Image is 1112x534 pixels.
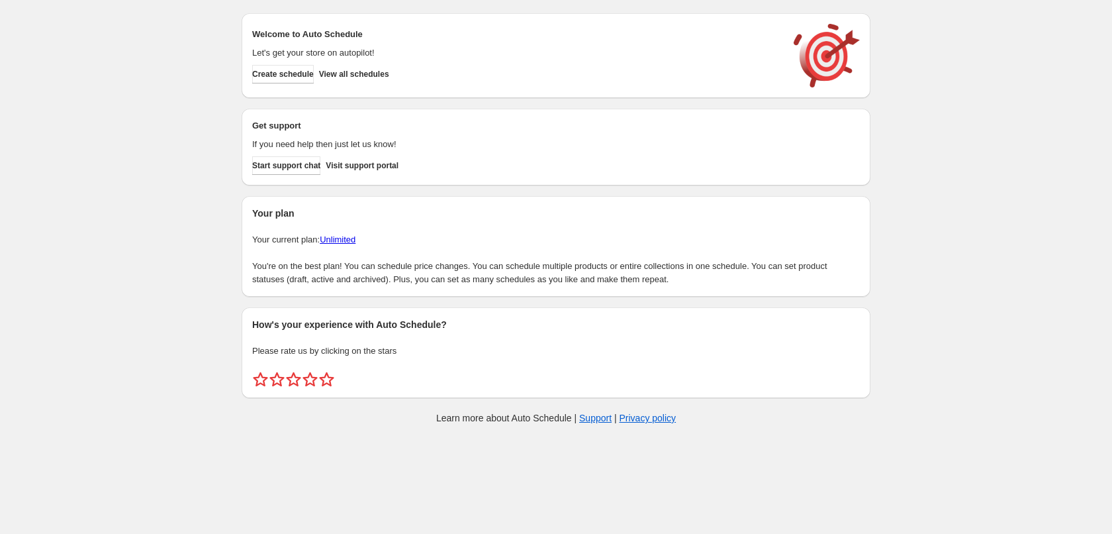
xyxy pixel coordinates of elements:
h2: Welcome to Auto Schedule [252,28,780,41]
p: You're on the best plan! You can schedule price changes. You can schedule multiple products or en... [252,260,860,286]
span: View all schedules [319,69,389,80]
a: Start support chat [252,156,320,175]
a: Privacy policy [620,413,676,423]
p: Learn more about Auto Schedule | | [436,411,676,425]
button: View all schedules [319,65,389,83]
a: Support [579,413,612,423]
a: Unlimited [320,235,355,244]
span: Create schedule [252,69,314,80]
span: Start support chat [252,160,320,171]
p: If you need help then just let us know! [252,138,780,151]
p: Your current plan: [252,233,860,246]
h2: Get support [252,119,780,133]
p: Please rate us by clicking on the stars [252,345,860,358]
button: Create schedule [252,65,314,83]
a: Visit support portal [326,156,398,175]
h2: How's your experience with Auto Schedule? [252,318,860,331]
h2: Your plan [252,207,860,220]
span: Visit support portal [326,160,398,171]
p: Let's get your store on autopilot! [252,46,780,60]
